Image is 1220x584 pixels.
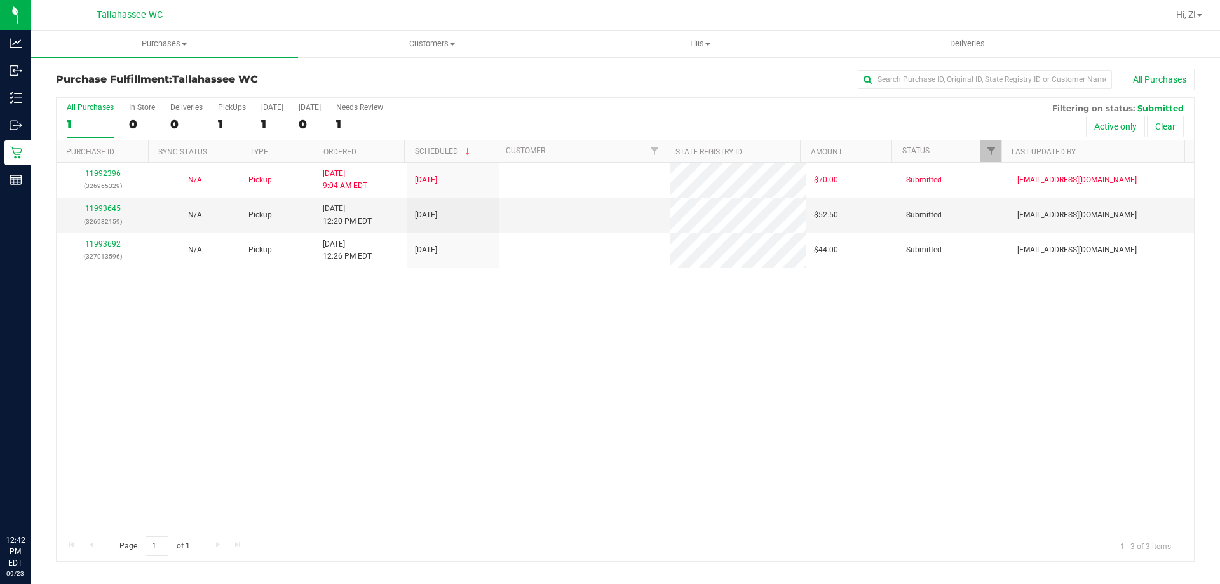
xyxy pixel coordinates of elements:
[13,482,51,520] iframe: Resource center
[299,103,321,112] div: [DATE]
[902,146,930,155] a: Status
[814,209,838,221] span: $52.50
[85,204,121,213] a: 11993645
[644,140,665,162] a: Filter
[248,174,272,186] span: Pickup
[675,147,742,156] a: State Registry ID
[566,31,833,57] a: Tills
[906,174,942,186] span: Submitted
[1052,103,1135,113] span: Filtering on status:
[299,117,321,132] div: 0
[188,244,202,256] button: N/A
[1137,103,1184,113] span: Submitted
[64,180,141,192] p: (326965329)
[336,103,383,112] div: Needs Review
[980,140,1001,162] a: Filter
[1017,209,1137,221] span: [EMAIL_ADDRESS][DOMAIN_NAME]
[1017,174,1137,186] span: [EMAIL_ADDRESS][DOMAIN_NAME]
[218,117,246,132] div: 1
[218,103,246,112] div: PickUps
[906,244,942,256] span: Submitted
[814,244,838,256] span: $44.00
[10,146,22,159] inline-svg: Retail
[97,10,163,20] span: Tallahassee WC
[85,240,121,248] a: 11993692
[6,569,25,578] p: 09/23
[85,169,121,178] a: 11992396
[336,117,383,132] div: 1
[814,174,838,186] span: $70.00
[10,173,22,186] inline-svg: Reports
[858,70,1112,89] input: Search Purchase ID, Original ID, State Registry ID or Customer Name...
[64,215,141,227] p: (326982159)
[415,244,437,256] span: [DATE]
[566,38,832,50] span: Tills
[323,147,356,156] a: Ordered
[1017,244,1137,256] span: [EMAIL_ADDRESS][DOMAIN_NAME]
[188,174,202,186] button: N/A
[172,73,258,85] span: Tallahassee WC
[188,210,202,219] span: Not Applicable
[188,175,202,184] span: Not Applicable
[188,209,202,221] button: N/A
[109,536,200,556] span: Page of 1
[170,117,203,132] div: 0
[10,37,22,50] inline-svg: Analytics
[933,38,1002,50] span: Deliveries
[129,117,155,132] div: 0
[56,74,435,85] h3: Purchase Fulfillment:
[834,31,1101,57] a: Deliveries
[170,103,203,112] div: Deliveries
[1012,147,1076,156] a: Last Updated By
[30,38,298,50] span: Purchases
[415,174,437,186] span: [DATE]
[158,147,207,156] a: Sync Status
[1125,69,1195,90] button: All Purchases
[37,480,53,496] iframe: Resource center unread badge
[1110,536,1181,555] span: 1 - 3 of 3 items
[906,209,942,221] span: Submitted
[6,534,25,569] p: 12:42 PM EDT
[10,92,22,104] inline-svg: Inventory
[248,209,272,221] span: Pickup
[298,31,566,57] a: Customers
[299,38,565,50] span: Customers
[10,119,22,132] inline-svg: Outbound
[811,147,843,156] a: Amount
[323,168,367,192] span: [DATE] 9:04 AM EDT
[1086,116,1145,137] button: Active only
[261,103,283,112] div: [DATE]
[250,147,268,156] a: Type
[506,146,545,155] a: Customer
[1147,116,1184,137] button: Clear
[323,238,372,262] span: [DATE] 12:26 PM EDT
[415,147,473,156] a: Scheduled
[415,209,437,221] span: [DATE]
[146,536,168,556] input: 1
[261,117,283,132] div: 1
[67,117,114,132] div: 1
[64,250,141,262] p: (327013596)
[323,203,372,227] span: [DATE] 12:20 PM EDT
[10,64,22,77] inline-svg: Inbound
[129,103,155,112] div: In Store
[188,245,202,254] span: Not Applicable
[66,147,114,156] a: Purchase ID
[1176,10,1196,20] span: Hi, Z!
[67,103,114,112] div: All Purchases
[30,31,298,57] a: Purchases
[248,244,272,256] span: Pickup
